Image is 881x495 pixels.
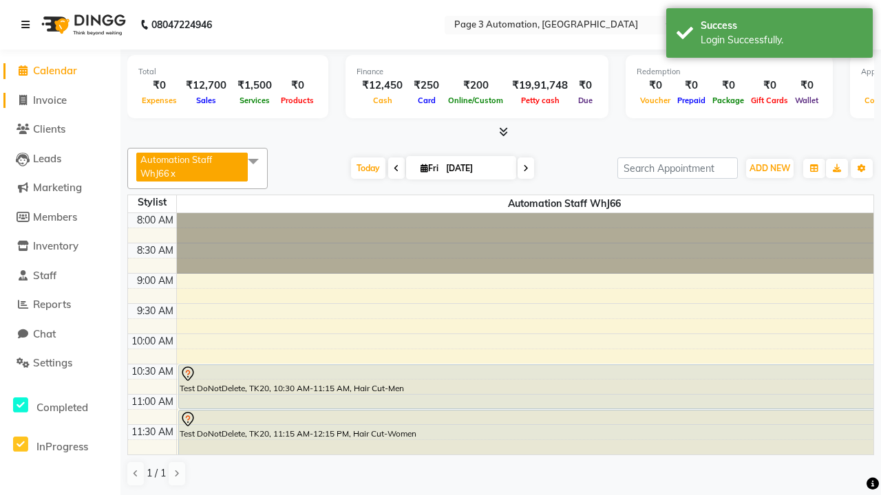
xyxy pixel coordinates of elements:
span: Expenses [138,96,180,105]
div: ₹0 [747,78,792,93]
span: Petty cash [518,96,563,105]
b: 08047224946 [151,5,212,44]
span: Marketing [33,181,82,194]
span: Gift Cards [747,96,792,105]
span: Products [277,96,317,105]
span: Due [575,96,596,105]
div: ₹19,91,748 [507,78,573,93]
input: Search Appointment [617,157,738,179]
a: Chat [3,327,117,342]
span: Package [709,96,747,105]
span: Chat [33,327,56,340]
div: Stylist [128,195,176,210]
span: Fri [417,163,442,173]
a: Staff [3,268,117,284]
span: Completed [36,401,88,414]
button: ADD NEW [746,159,794,178]
div: 8:30 AM [134,243,176,258]
div: ₹0 [573,78,597,93]
span: InProgress [36,440,88,453]
a: Calendar [3,63,117,79]
div: ₹200 [445,78,507,93]
span: Clients [33,122,65,135]
a: x [169,168,176,179]
span: Services [236,96,273,105]
div: ₹0 [138,78,180,93]
span: Calendar [33,64,77,77]
div: ₹0 [792,78,822,93]
span: Online/Custom [445,96,507,105]
span: Leads [33,152,61,165]
a: Inventory [3,239,117,254]
a: Clients [3,122,117,137]
div: ₹0 [674,78,709,93]
div: ₹0 [709,78,747,93]
a: Reports [3,297,117,313]
span: Today [351,157,385,179]
input: 2025-10-03 [442,158,511,179]
div: ₹12,700 [180,78,232,93]
a: Leads [3,151,117,167]
a: Invoice [3,93,117,109]
a: Members [3,210,117,225]
div: Success [701,19,862,33]
div: ₹1,500 [232,78,277,93]
div: Finance [357,66,597,78]
span: Invoice [33,93,67,107]
span: Inventory [33,239,78,252]
div: 10:00 AM [129,334,176,349]
span: Wallet [792,96,822,105]
a: Marketing [3,180,117,196]
div: 9:30 AM [134,304,176,318]
a: Settings [3,355,117,371]
span: Prepaid [674,96,709,105]
div: Total [138,66,317,78]
span: Reports [33,298,71,311]
img: logo [35,5,129,44]
div: 10:30 AM [129,364,176,379]
div: Redemption [637,66,822,78]
span: ADD NEW [750,163,790,173]
span: Automation Staff WhJ66 [140,154,212,179]
span: Members [33,210,77,223]
span: Sales [193,96,220,105]
span: Settings [33,356,72,369]
div: 8:00 AM [134,213,176,228]
div: 9:00 AM [134,274,176,288]
div: 11:30 AM [129,425,176,439]
div: ₹12,450 [357,78,408,93]
span: Card [414,96,439,105]
div: ₹0 [637,78,674,93]
span: 1 / 1 [147,466,166,481]
div: Login Successfully. [701,33,862,47]
span: Cash [370,96,396,105]
span: Voucher [637,96,674,105]
span: Staff [33,269,56,282]
div: ₹250 [408,78,445,93]
div: 11:00 AM [129,395,176,409]
div: ₹0 [277,78,317,93]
